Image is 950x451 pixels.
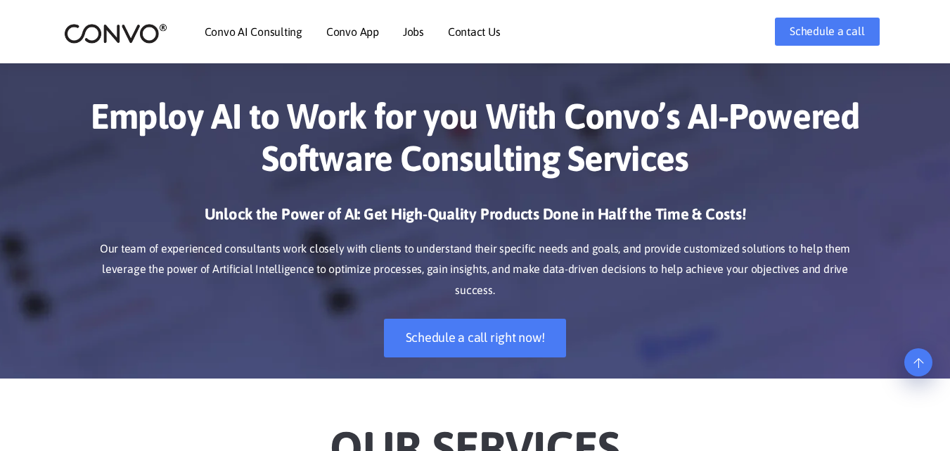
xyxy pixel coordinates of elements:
[403,26,424,37] a: Jobs
[775,18,879,46] a: Schedule a call
[64,23,167,44] img: logo_2.png
[384,319,567,357] a: Schedule a call right now!
[85,204,866,235] h3: Unlock the Power of AI: Get High-Quality Products Done in Half the Time & Costs!
[448,26,501,37] a: Contact Us
[85,95,866,190] h1: Employ AI to Work for you With Convo’s AI-Powered Software Consulting Services
[205,26,302,37] a: Convo AI Consulting
[326,26,379,37] a: Convo App
[85,239,866,302] p: Our team of experienced consultants work closely with clients to understand their specific needs ...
